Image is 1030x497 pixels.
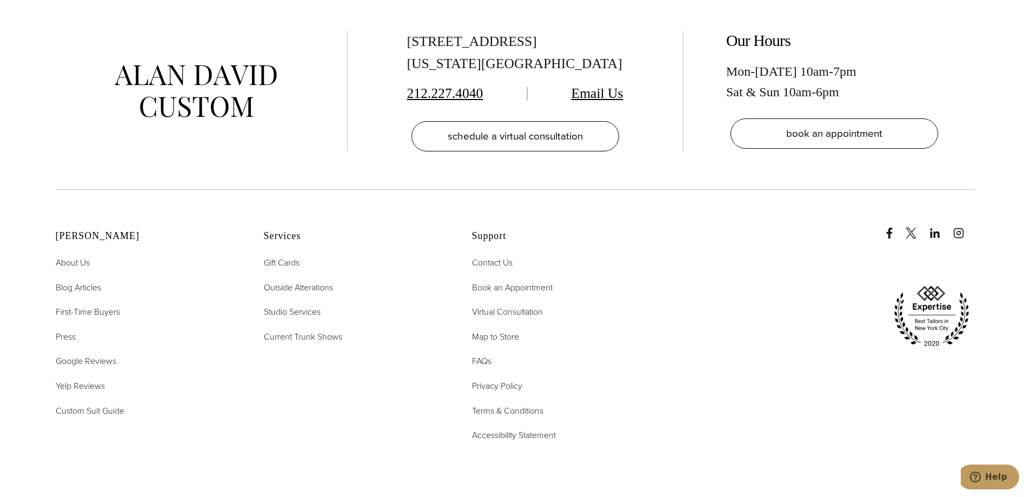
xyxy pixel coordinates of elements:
img: alan david custom [115,65,277,117]
a: Virtual Consultation [472,305,543,319]
a: Google Reviews [56,354,116,368]
a: Custom Suit Guide [56,404,124,418]
span: First-Time Buyers [56,306,120,318]
a: Privacy Policy [472,379,522,393]
span: book an appointment [786,125,882,141]
span: Press [56,330,76,343]
span: Terms & Conditions [472,405,543,417]
a: Gift Cards [264,256,300,270]
a: Accessibility Statement [472,428,556,442]
div: [STREET_ADDRESS] [US_STATE][GEOGRAPHIC_DATA] [407,31,623,75]
a: book an appointment [730,118,938,149]
span: Contact Us [472,256,513,269]
span: Yelp Reviews [56,380,105,392]
span: About Us [56,256,90,269]
a: Book an Appointment [472,281,553,295]
span: Privacy Policy [472,380,522,392]
span: Studio Services [264,306,321,318]
span: Current Trunk Shows [264,330,342,343]
a: Map to Store [472,330,519,344]
span: Gift Cards [264,256,300,269]
a: Yelp Reviews [56,379,105,393]
a: Current Trunk Shows [264,330,342,344]
iframe: Opens a widget where you can chat to one of our agents [961,465,1019,492]
a: First-Time Buyers [56,305,120,319]
span: Virtual Consultation [472,306,543,318]
span: Accessibility Statement [472,429,556,441]
a: Studio Services [264,305,321,319]
nav: Support Footer Nav [472,256,653,442]
span: Outside Alterations [264,281,333,294]
a: Outside Alterations [264,281,333,295]
h2: Support [472,230,653,242]
span: Google Reviews [56,355,116,367]
a: linkedin [929,217,951,238]
span: Blog Articles [56,281,101,294]
span: Book an Appointment [472,281,553,294]
span: FAQs [472,355,491,367]
div: Mon-[DATE] 10am-7pm Sat & Sun 10am-6pm [726,61,942,103]
a: Facebook [884,217,903,238]
a: Press [56,330,76,344]
h2: Our Hours [726,31,942,50]
a: schedule a virtual consultation [411,121,619,151]
a: instagram [953,217,975,238]
nav: Services Footer Nav [264,256,445,343]
a: 212.227.4040 [407,85,483,101]
a: Blog Articles [56,281,101,295]
a: About Us [56,256,90,270]
a: Contact Us [472,256,513,270]
a: x/twitter [906,217,927,238]
a: Email Us [572,85,623,101]
span: Map to Store [472,330,519,343]
nav: Alan David Footer Nav [56,256,237,418]
h2: Services [264,230,445,242]
span: Custom Suit Guide [56,405,124,417]
img: expertise, best tailors in new york city 2020 [888,282,975,351]
a: FAQs [472,354,491,368]
span: schedule a virtual consultation [448,128,583,144]
a: Terms & Conditions [472,404,543,418]
h2: [PERSON_NAME] [56,230,237,242]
